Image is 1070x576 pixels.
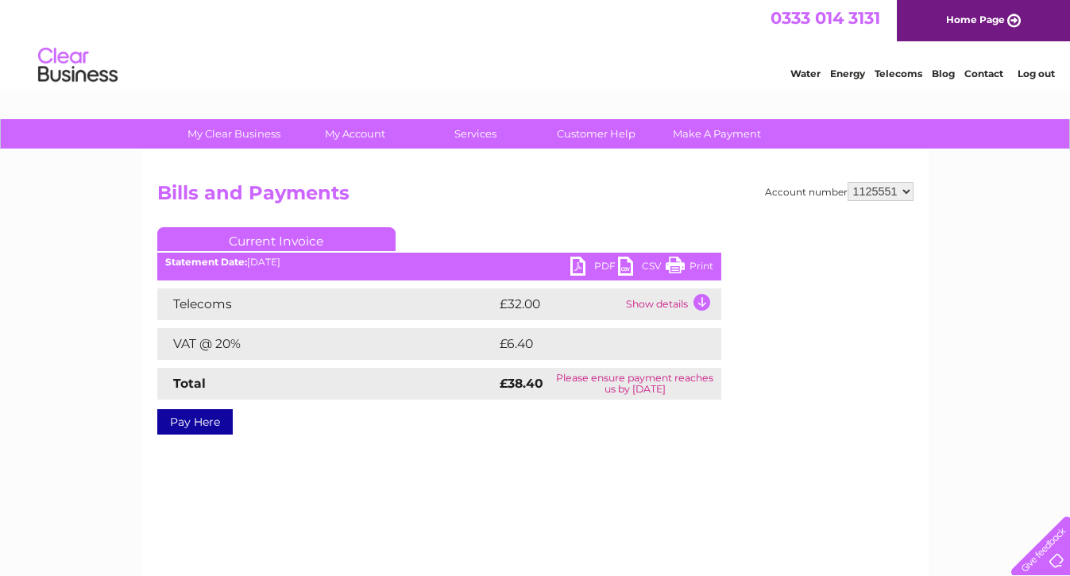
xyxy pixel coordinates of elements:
a: Water [790,68,821,79]
a: Services [410,119,541,149]
a: PDF [570,257,618,280]
strong: Total [173,376,206,391]
a: Customer Help [531,119,662,149]
h2: Bills and Payments [157,182,914,212]
a: Log out [1018,68,1055,79]
a: Print [666,257,713,280]
div: Clear Business is a trading name of Verastar Limited (registered in [GEOGRAPHIC_DATA] No. 3667643... [160,9,911,77]
a: My Clear Business [168,119,299,149]
div: Account number [765,182,914,201]
td: £6.40 [496,328,685,360]
a: Make A Payment [651,119,782,149]
a: Current Invoice [157,227,396,251]
img: logo.png [37,41,118,90]
a: Energy [830,68,865,79]
a: Pay Here [157,409,233,435]
strong: £38.40 [500,376,543,391]
td: Please ensure payment reaches us by [DATE] [549,368,720,400]
a: Contact [964,68,1003,79]
td: Show details [622,288,721,320]
td: £32.00 [496,288,622,320]
a: Telecoms [875,68,922,79]
td: Telecoms [157,288,496,320]
div: [DATE] [157,257,721,268]
a: CSV [618,257,666,280]
a: Blog [932,68,955,79]
a: My Account [289,119,420,149]
td: VAT @ 20% [157,328,496,360]
a: 0333 014 3131 [771,8,880,28]
b: Statement Date: [165,256,247,268]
